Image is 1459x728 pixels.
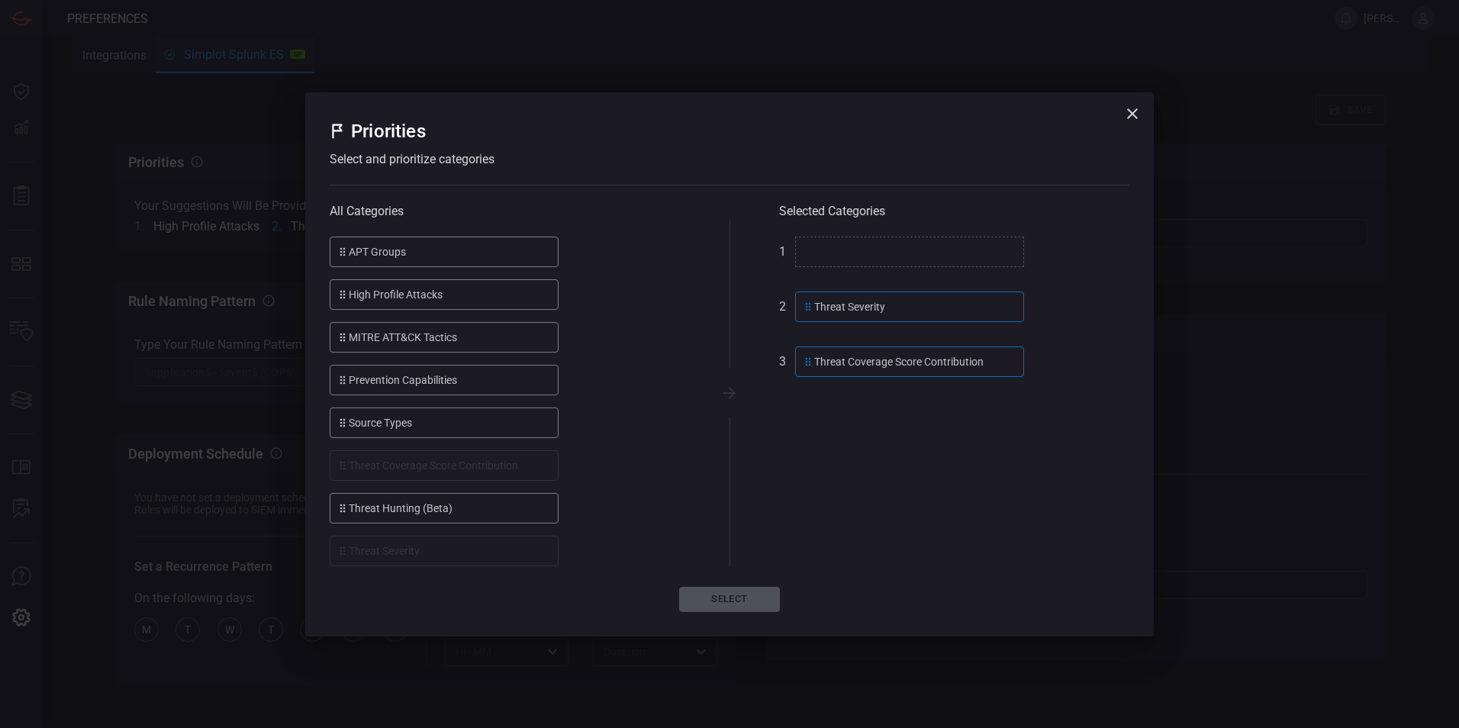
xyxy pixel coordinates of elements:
h2: Priorities [351,117,426,146]
div: MITRE ATT&CK Tactics [330,322,559,353]
div: APT Groups [330,237,559,267]
div: Select and prioritize categories [330,152,1129,166]
div: source types [330,407,559,438]
div: Selected Categories [779,204,1130,218]
div: Threat Coverage Score Contribution [795,346,1024,377]
div: All Categories [330,204,681,218]
div: High Profile Attacks [330,279,559,310]
div: Prevention Capabilities [330,365,559,395]
div: Threat Severity [795,292,1024,322]
div: Threat Hunting (Beta) [330,493,559,523]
